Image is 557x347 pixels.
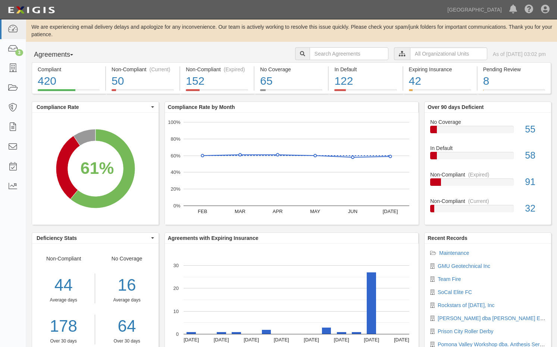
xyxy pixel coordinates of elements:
div: Non-Compliant [425,197,551,205]
a: No Coverage55 [430,118,545,145]
div: In Default [425,144,551,152]
text: JUN [348,209,357,214]
div: In Default [334,66,397,73]
div: Average days [32,297,95,303]
div: No Coverage [425,118,551,126]
input: Search Agreements [310,47,388,60]
a: Compliant420 [32,89,105,95]
a: Non-Compliant(Current)50 [106,89,179,95]
div: Over 30 days [32,338,95,344]
div: (Expired) [468,171,489,178]
img: logo-5460c22ac91f19d4615b14bd174203de0afe785f0fc80cf4dbbc73dc1793850b.png [6,3,57,17]
a: Expiring Insurance42 [403,89,477,95]
text: [DATE] [334,337,349,343]
a: Non-Compliant(Expired)152 [180,89,254,95]
text: APR [273,209,283,214]
div: Non-Compliant [425,171,551,178]
a: In Default122 [329,89,402,95]
div: Average days [101,297,153,303]
div: No Coverage [260,66,322,73]
div: 16 [101,273,153,297]
text: 20 [173,285,178,291]
text: MAY [310,209,320,214]
text: 0 [176,331,179,337]
div: (Expired) [224,66,245,73]
div: 42 [409,73,471,89]
a: No Coverage65 [254,89,328,95]
b: Over 90 days Deficient [428,104,484,110]
div: (Current) [468,197,489,205]
text: [DATE] [364,337,379,343]
div: 55 [519,123,551,136]
a: SoCal Elite FC [438,289,472,295]
text: [DATE] [213,337,229,343]
text: 20% [170,186,180,192]
a: Pending Review8 [478,89,551,95]
b: Recent Records [428,235,467,241]
div: (Current) [149,66,170,73]
text: [DATE] [382,209,398,214]
div: Pending Review [483,66,545,73]
span: Compliance Rate [37,103,149,111]
div: 152 [186,73,248,89]
div: 122 [334,73,397,89]
div: 50 [112,73,174,89]
text: 0% [173,203,180,209]
div: Over 30 days [101,338,153,344]
text: 80% [170,136,180,142]
text: [DATE] [244,337,259,343]
input: All Organizational Units [410,47,487,60]
text: [DATE] [184,337,199,343]
div: 61% [81,156,114,180]
button: Compliance Rate [32,102,159,112]
a: Team Fire [438,276,461,282]
div: 420 [38,73,100,89]
button: Deficiency Stats [32,233,159,243]
div: No Coverage [95,255,158,344]
a: Non-Compliant(Expired)91 [430,171,545,197]
a: GMU Geotechnical Inc [438,263,490,269]
a: 178 [32,315,95,338]
text: 30 [173,263,178,268]
a: [GEOGRAPHIC_DATA] [444,2,506,17]
text: MAR [235,209,245,214]
a: Non-Compliant(Current)32 [430,197,545,218]
div: 58 [519,149,551,162]
text: 60% [170,153,180,158]
a: Prison City Roller Derby [438,328,493,334]
div: Compliant [38,66,100,73]
a: Rockstars of [DATE], Inc [438,302,494,308]
div: 8 [483,73,545,89]
text: 100% [168,119,181,125]
div: 91 [519,175,551,189]
button: Agreements [32,47,88,62]
text: [DATE] [274,337,289,343]
a: Maintenance [439,250,469,256]
svg: A chart. [165,113,419,225]
text: [DATE] [394,337,409,343]
a: 64 [101,315,153,338]
svg: A chart. [32,113,159,225]
b: Compliance Rate by Month [168,104,235,110]
a: In Default58 [430,144,545,171]
text: 40% [170,169,180,175]
div: 32 [519,202,551,215]
span: Deficiency Stats [37,234,149,242]
text: FEB [198,209,207,214]
div: Expiring Insurance [409,66,471,73]
div: 44 [32,273,95,297]
div: Non-Compliant (Expired) [186,66,248,73]
text: 10 [173,308,178,314]
div: 65 [260,73,322,89]
div: As of [DATE] 03:02 pm [493,50,546,58]
div: Non-Compliant (Current) [112,66,174,73]
text: [DATE] [304,337,319,343]
div: We are experiencing email delivery delays and apologize for any inconvenience. Our team is active... [26,23,557,38]
i: Help Center - Complianz [525,5,533,14]
b: Agreements with Expiring Insurance [168,235,259,241]
div: 3 [15,49,23,56]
